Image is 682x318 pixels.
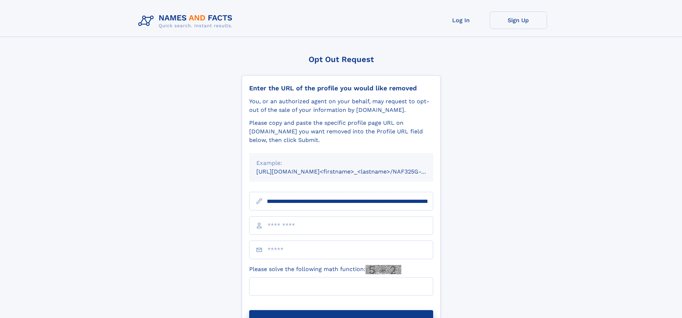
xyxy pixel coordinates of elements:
[490,11,547,29] a: Sign Up
[432,11,490,29] a: Log In
[256,159,426,167] div: Example:
[249,84,433,92] div: Enter the URL of the profile you would like removed
[242,55,441,64] div: Opt Out Request
[256,168,447,175] small: [URL][DOMAIN_NAME]<firstname>_<lastname>/NAF325G-xxxxxxxx
[249,265,401,274] label: Please solve the following math function:
[249,97,433,114] div: You, or an authorized agent on your behalf, may request to opt-out of the sale of your informatio...
[135,11,238,31] img: Logo Names and Facts
[249,119,433,144] div: Please copy and paste the specific profile page URL on [DOMAIN_NAME] you want removed into the Pr...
